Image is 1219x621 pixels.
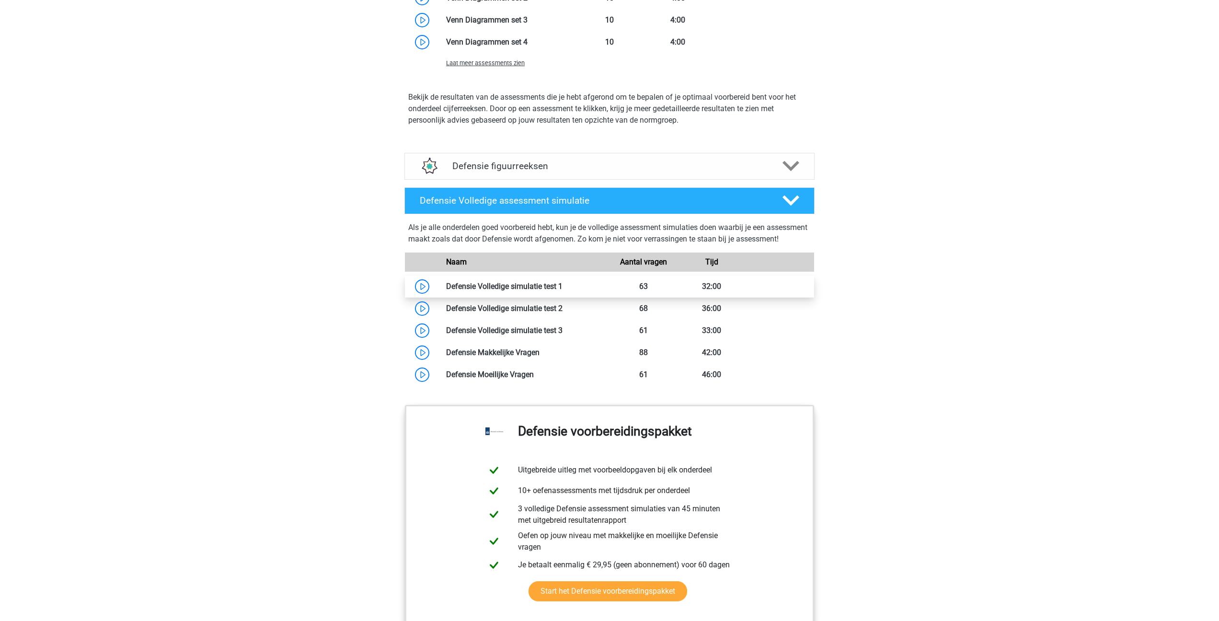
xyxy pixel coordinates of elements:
a: Start het Defensie voorbereidingspakket [529,581,687,601]
div: Defensie Moeilijke Vragen [439,369,609,380]
h4: Defensie figuurreeksen [452,161,766,172]
img: figuurreeksen [416,154,441,179]
div: Defensie Makkelijke Vragen [439,347,609,358]
span: Laat meer assessments zien [446,59,525,67]
a: figuurreeksen Defensie figuurreeksen [401,153,818,180]
div: Tijd [678,256,746,268]
div: Aantal vragen [609,256,678,268]
h4: Defensie Volledige assessment simulatie [420,195,767,206]
div: Defensie Volledige simulatie test 3 [439,325,609,336]
div: Venn Diagrammen set 4 [439,36,575,48]
a: Defensie Volledige assessment simulatie [401,187,818,214]
p: Bekijk de resultaten van de assessments die je hebt afgerond om te bepalen of je optimaal voorber... [408,92,811,126]
div: Defensie Volledige simulatie test 2 [439,303,609,314]
div: Naam [439,256,609,268]
div: Venn Diagrammen set 3 [439,14,575,26]
div: Als je alle onderdelen goed voorbereid hebt, kun je de volledige assessment simulaties doen waarb... [408,222,811,249]
div: Defensie Volledige simulatie test 1 [439,281,609,292]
